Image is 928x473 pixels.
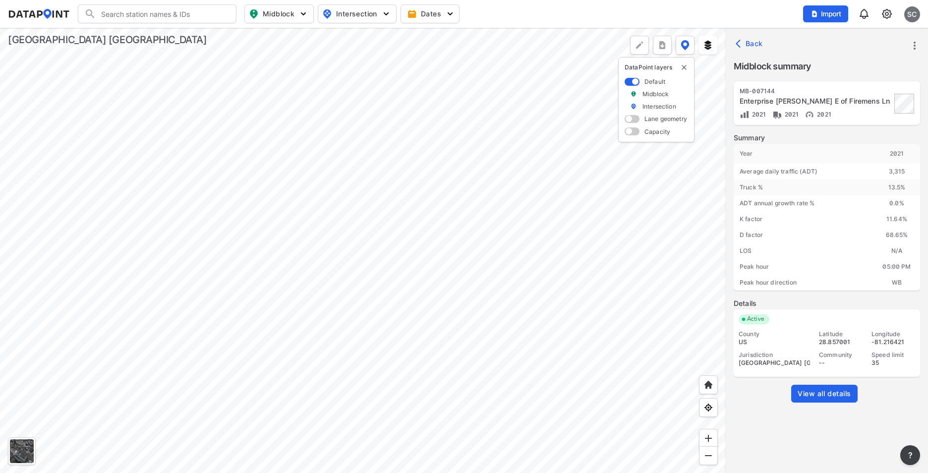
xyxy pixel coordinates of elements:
div: D factor [734,227,873,243]
img: map_pin_mid.602f9df1.svg [248,8,260,20]
div: SC [904,6,920,22]
div: 11.64% [873,211,920,227]
img: MAAAAAElFTkSuQmCC [703,451,713,461]
img: dataPointLogo.9353c09d.svg [8,9,70,19]
div: Enterprise Osteen Rd E of Firemens Ln [740,96,891,106]
div: Jurisdiction [739,351,810,359]
img: ZvzfEJKXnyWIrJytrsY285QMwk63cM6Drc+sIAAAAASUVORK5CYII= [703,433,713,443]
div: Year [734,144,873,164]
img: +XpAUvaXAN7GudzAAAAAElFTkSuQmCC [703,380,713,390]
img: +Dz8AAAAASUVORK5CYII= [635,40,644,50]
img: 5YPKRKmlfpI5mqlR8AD95paCi+0kK1fRFDJSaMmawlwaeJcJwk9O2fotCW5ve9gAAAAASUVORK5CYII= [445,9,455,19]
div: Polygon tool [630,36,649,55]
img: 8A77J+mXikMhHQAAAAASUVORK5CYII= [858,8,870,20]
div: -- [819,359,863,367]
img: marker_Midblock.5ba75e30.svg [630,90,637,98]
img: 5YPKRKmlfpI5mqlR8AD95paCi+0kK1fRFDJSaMmawlwaeJcJwk9O2fotCW5ve9gAAAAASUVORK5CYII= [381,9,391,19]
button: DataPoint layers [676,36,695,55]
img: Volume count [740,110,750,119]
div: 3,315 [873,164,920,179]
img: calendar-gold.39a51dde.svg [407,9,417,19]
img: 5YPKRKmlfpI5mqlR8AD95paCi+0kK1fRFDJSaMmawlwaeJcJwk9O2fotCW5ve9gAAAAASUVORK5CYII= [298,9,308,19]
label: Default [644,77,665,86]
div: K factor [734,211,873,227]
button: Midblock [244,4,314,23]
button: delete [680,63,688,71]
label: Midblock summary [734,59,920,73]
div: Longitude [871,330,915,338]
div: WB [873,275,920,291]
p: DataPoint layers [625,63,688,71]
label: Capacity [644,127,670,136]
label: Midblock [642,90,669,98]
span: ? [906,449,914,461]
label: Lane geometry [644,115,687,123]
button: Import [803,5,848,22]
div: [GEOGRAPHIC_DATA] [GEOGRAPHIC_DATA] [739,359,810,367]
div: N/A [873,243,920,259]
button: more [900,445,920,465]
div: Community [819,351,863,359]
span: View all details [798,389,851,399]
div: Truck % [734,179,873,195]
div: County [739,330,810,338]
img: close-external-leyer.3061a1c7.svg [680,63,688,71]
span: Import [809,9,842,19]
img: file_add.62c1e8a2.svg [811,10,818,18]
button: more [906,37,923,54]
div: 2021 [873,144,920,164]
div: -81.216421 [871,338,915,346]
div: 35 [871,359,915,367]
span: Intersection [322,8,390,20]
div: US [739,338,810,346]
span: Back [738,39,763,49]
input: Search [96,6,230,22]
img: data-point-layers.37681fc9.svg [681,40,690,50]
a: Import [803,9,853,18]
button: Back [734,36,767,52]
div: 13.5 % [873,179,920,195]
button: External layers [698,36,717,55]
label: Summary [734,133,920,143]
div: Zoom in [699,429,718,448]
div: LOS [734,243,873,259]
div: Toggle basemap [8,437,36,465]
img: Vehicle speed [805,110,814,119]
div: ADT annual growth rate % [734,195,873,211]
div: Peak hour direction [734,275,873,291]
img: Vehicle class [772,110,782,119]
div: [GEOGRAPHIC_DATA] [GEOGRAPHIC_DATA] [8,33,207,47]
img: zeq5HYn9AnE9l6UmnFLPAAAAAElFTkSuQmCC [703,403,713,413]
div: Zoom out [699,446,718,465]
button: Intersection [318,4,397,23]
span: Active [743,314,769,324]
span: 2021 [782,111,799,118]
img: marker_Intersection.6861001b.svg [630,102,637,111]
div: 0.0 % [873,195,920,211]
button: Dates [401,4,460,23]
img: layers.ee07997e.svg [703,40,713,50]
div: Latitude [819,330,863,338]
div: 28.857001 [819,338,863,346]
div: 05:00 PM [873,259,920,275]
span: 2021 [814,111,831,118]
label: Details [734,298,920,308]
span: 2021 [750,111,766,118]
span: Midblock [249,8,307,20]
img: cids17cp3yIFEOpj3V8A9qJSH103uA521RftCD4eeui4ksIb+krbm5XvIjxD52OS6NWLn9gAAAAAElFTkSuQmCC [881,8,893,20]
span: Dates [409,9,453,19]
div: 68.65% [873,227,920,243]
label: Intersection [642,102,676,111]
div: MB-007144 [740,87,891,95]
div: Average daily traffic (ADT) [734,164,873,179]
img: xqJnZQTG2JQi0x5lvmkeSNbbgIiQD62bqHG8IfrOzanD0FsRdYrij6fAAAAAElFTkSuQmCC [657,40,667,50]
button: more [653,36,672,55]
div: Peak hour [734,259,873,275]
div: Speed limit [871,351,915,359]
img: map_pin_int.54838e6b.svg [321,8,333,20]
div: View my location [699,398,718,417]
